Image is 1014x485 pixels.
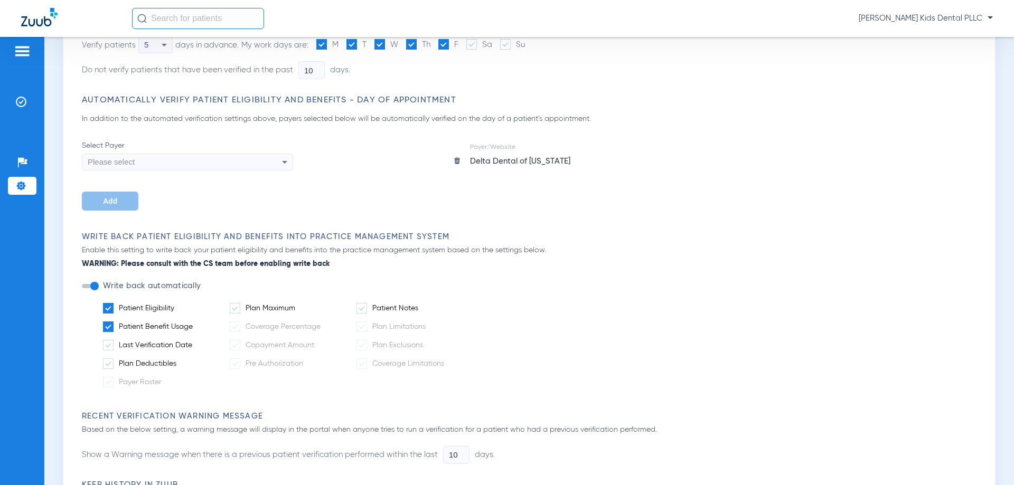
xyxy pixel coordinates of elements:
span: Select Payer [82,140,293,151]
span: Plan Limitations [372,323,426,330]
p: In addition to the automated verification settings above, payers selected below will be automatic... [82,113,982,125]
span: Payer Roster [119,378,161,386]
b: WARNING: Please consult with the CS team before enabling write back [82,259,982,270]
label: Write back automatically [101,281,201,291]
span: Coverage Limitations [372,360,444,367]
span: Pre Authorization [246,360,303,367]
label: W [374,39,398,51]
label: T [346,39,367,51]
h3: Recent Verification Warning Message [82,411,982,422]
span: [PERSON_NAME] Kids Dental PLLC [859,13,993,24]
div: Delta Dental of [US_STATE] [470,155,570,168]
label: F [438,39,458,51]
td: Payer/Website [470,141,571,153]
p: Based on the below setting, a warning message will display in the portal when anyone tries to run... [82,424,982,435]
span: Last Verification Date [119,341,192,349]
label: Su [500,39,525,51]
span: Patient Benefit Usage [119,323,193,330]
img: hamburger-icon [14,45,31,58]
label: Th [406,39,430,51]
li: Show a Warning message when there is a previous patient verification performed within the last days. [82,446,495,464]
span: Patient Notes [372,305,418,312]
input: Search for patients [132,8,264,29]
span: Patient Eligibility [119,305,174,312]
label: Sa [466,39,492,51]
h3: Write Back Patient Eligibility and Benefits Into Practice Management System [82,232,982,242]
label: M [316,39,339,51]
span: 5 [144,40,148,49]
img: trash icon [453,157,461,165]
div: Verify patients days in advance. [82,35,239,53]
button: Add [82,192,138,211]
span: My work days are: [241,41,308,49]
img: Search Icon [137,14,147,23]
span: Plan Maximum [246,305,295,312]
p: Enable this setting to write back your patient eligibility and benefits into the practice managem... [82,245,982,270]
span: Add [103,197,117,205]
span: Plan Deductibles [119,360,176,367]
img: Zuub Logo [21,8,58,26]
li: Do not verify patients that have been verified in the past days. [82,61,522,79]
h3: Automatically Verify Patient Eligibility and Benefits - Day of Appointment [82,95,982,106]
span: Plan Exclusions [372,341,423,349]
span: Please select [88,157,135,166]
span: Coverage Percentage [246,323,321,330]
span: Copayment Amount [246,341,314,349]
